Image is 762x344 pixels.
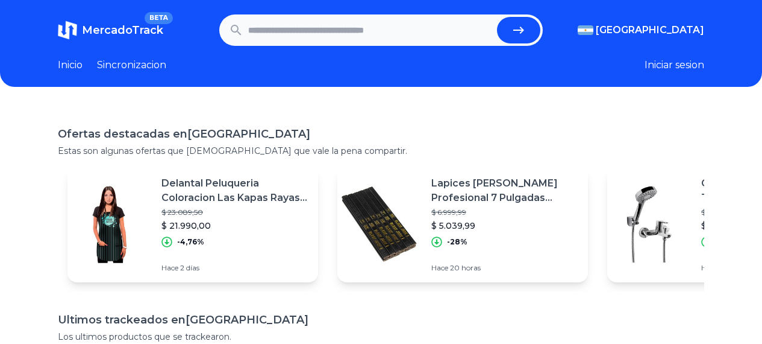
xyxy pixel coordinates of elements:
p: Hace 2 días [161,263,308,273]
h1: Ultimos trackeados en [GEOGRAPHIC_DATA] [58,311,704,328]
p: Delantal Peluqueria Coloracion Las Kapas Rayas Celeste Negro [161,176,308,205]
span: [GEOGRAPHIC_DATA] [596,23,704,37]
p: Los ultimos productos que se trackearon. [58,331,704,343]
button: [GEOGRAPHIC_DATA] [578,23,704,37]
p: $ 21.990,00 [161,220,308,232]
img: Featured image [337,182,422,267]
a: MercadoTrackBETA [58,21,163,40]
span: BETA [145,12,173,24]
img: MercadoTrack [58,21,77,40]
p: $ 6.999,99 [431,208,578,217]
span: MercadoTrack [82,24,163,37]
a: Featured imageLapices [PERSON_NAME] Profesional 7 Pulgadas [PERSON_NAME] X12$ 6.999,99$ 5.039,99-... [337,167,588,282]
h1: Ofertas destacadas en [GEOGRAPHIC_DATA] [58,126,704,142]
img: Featured image [67,182,152,267]
p: Hace 20 horas [431,263,578,273]
p: $ 5.039,99 [431,220,578,232]
p: $ 23.089,50 [161,208,308,217]
p: Lapices [PERSON_NAME] Profesional 7 Pulgadas [PERSON_NAME] X12 [431,176,578,205]
p: Estas son algunas ofertas que [DEMOGRAPHIC_DATA] que vale la pena compartir. [58,145,704,157]
img: Featured image [607,182,692,267]
button: Iniciar sesion [645,58,704,72]
p: -28% [447,237,467,247]
a: Inicio [58,58,83,72]
p: -4,76% [177,237,204,247]
a: Featured imageDelantal Peluqueria Coloracion Las Kapas Rayas Celeste Negro$ 23.089,50$ 21.990,00-... [67,167,318,282]
a: Sincronizacion [97,58,166,72]
img: Argentina [578,25,593,35]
